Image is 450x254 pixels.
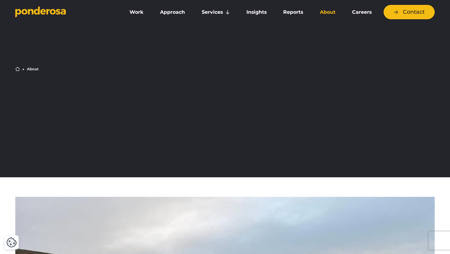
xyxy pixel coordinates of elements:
a: Insights [239,6,274,19]
a: Go to homepage [15,6,113,18]
li: About [27,67,39,71]
button: Cookie Settings [6,237,17,248]
li: ▶︎ [22,67,24,71]
a: About [313,6,342,19]
a: Reports [276,6,310,19]
a: Home [15,67,20,71]
a: Careers [345,6,379,19]
a: Approach [153,6,192,19]
img: Revisit consent button [6,237,17,248]
a: Services [195,6,237,19]
a: Work [122,6,151,19]
a: Contact [384,5,435,19]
